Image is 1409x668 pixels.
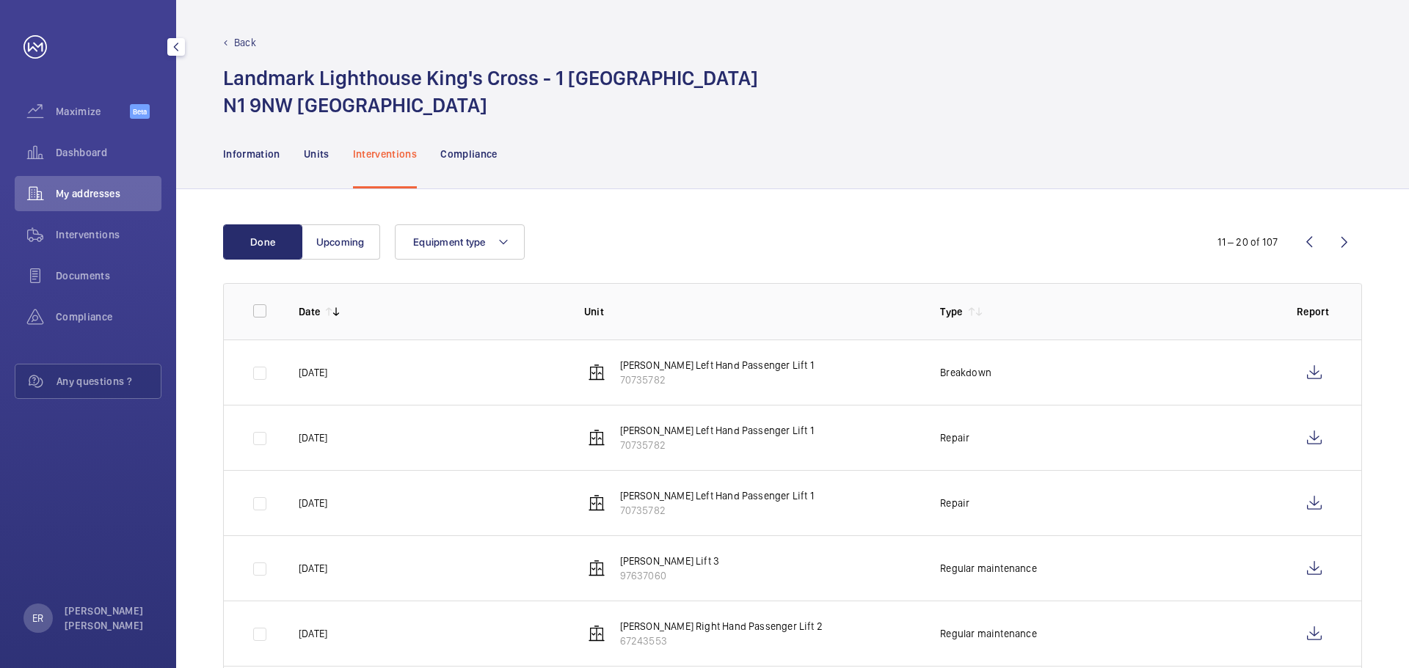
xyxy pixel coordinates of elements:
p: Regular maintenance [940,561,1036,576]
p: Information [223,147,280,161]
span: Beta [130,104,150,119]
p: [PERSON_NAME] Left Hand Passenger Lift 1 [620,423,814,438]
p: Interventions [353,147,418,161]
h1: Landmark Lighthouse King's Cross - 1 [GEOGRAPHIC_DATA] N1 9NW [GEOGRAPHIC_DATA] [223,65,758,119]
p: Date [299,304,320,319]
p: [PERSON_NAME] Left Hand Passenger Lift 1 [620,358,814,372]
span: Interventions [56,227,161,242]
p: [PERSON_NAME] [PERSON_NAME] [65,603,153,633]
img: elevator.svg [588,559,605,577]
p: [DATE] [299,626,327,641]
p: Unit [584,304,917,319]
p: Compliance [440,147,498,161]
p: [PERSON_NAME] Left Hand Passenger Lift 1 [620,488,814,503]
span: Compliance [56,309,161,324]
p: Back [234,35,256,50]
span: Equipment type [413,236,486,248]
p: [DATE] [299,430,327,445]
span: Dashboard [56,145,161,160]
span: Documents [56,268,161,283]
p: Repair [940,496,969,510]
p: Report [1297,304,1332,319]
p: ER [32,611,43,625]
p: [DATE] [299,561,327,576]
p: Regular maintenance [940,626,1036,641]
button: Upcoming [301,224,380,260]
img: elevator.svg [588,625,605,642]
p: 70735782 [620,438,814,452]
p: [DATE] [299,365,327,380]
img: elevator.svg [588,494,605,512]
p: [PERSON_NAME] Lift 3 [620,554,720,568]
p: 70735782 [620,503,814,518]
button: Equipment type [395,224,525,260]
span: Any questions ? [57,374,161,389]
button: Done [223,224,302,260]
span: My addresses [56,186,161,201]
p: Repair [940,430,969,445]
span: Maximize [56,104,130,119]
p: Breakdown [940,365,991,380]
p: 97637060 [620,568,720,583]
p: Type [940,304,962,319]
p: 67243553 [620,634,823,648]
p: 70735782 [620,372,814,387]
img: elevator.svg [588,364,605,381]
p: [DATE] [299,496,327,510]
p: [PERSON_NAME] Right Hand Passenger Lift 2 [620,619,823,634]
p: Units [304,147,330,161]
img: elevator.svg [588,429,605,447]
div: 11 – 20 of 107 [1217,235,1278,249]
